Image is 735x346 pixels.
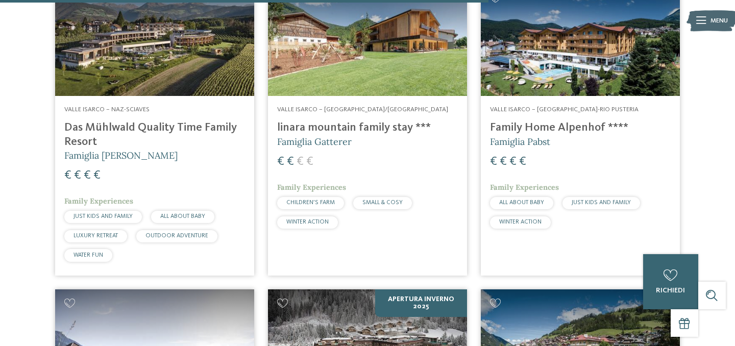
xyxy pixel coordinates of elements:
[362,200,403,206] span: SMALL & COSY
[490,121,671,135] h4: Family Home Alpenhof ****
[73,213,133,219] span: JUST KIDS AND FAMILY
[519,156,526,168] span: €
[73,233,118,239] span: LUXURY RETREAT
[499,219,542,225] span: WINTER ACTION
[297,156,304,168] span: €
[509,156,517,168] span: €
[145,233,208,239] span: OUTDOOR ADVENTURE
[490,183,559,192] span: Family Experiences
[490,106,639,113] span: Valle Isarco – [GEOGRAPHIC_DATA]-Rio Pusteria
[277,183,346,192] span: Family Experiences
[93,169,101,182] span: €
[73,252,103,258] span: WATER FUN
[277,106,448,113] span: Valle Isarco – [GEOGRAPHIC_DATA]/[GEOGRAPHIC_DATA]
[643,254,698,309] a: richiedi
[64,150,178,161] span: Famiglia [PERSON_NAME]
[286,200,335,206] span: CHILDREN’S FARM
[500,156,507,168] span: €
[490,156,497,168] span: €
[74,169,81,182] span: €
[490,136,550,147] span: Famiglia Pabst
[84,169,91,182] span: €
[499,200,544,206] span: ALL ABOUT BABY
[277,121,458,135] h4: linara mountain family stay ***
[306,156,313,168] span: €
[286,219,329,225] span: WINTER ACTION
[656,287,685,294] span: richiedi
[64,169,71,182] span: €
[64,121,245,149] h4: Das Mühlwald Quality Time Family Resort
[287,156,294,168] span: €
[277,156,284,168] span: €
[64,106,150,113] span: Valle Isarco – Naz-Sciaves
[572,200,631,206] span: JUST KIDS AND FAMILY
[160,213,205,219] span: ALL ABOUT BABY
[277,136,352,147] span: Famiglia Gatterer
[64,196,133,206] span: Family Experiences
